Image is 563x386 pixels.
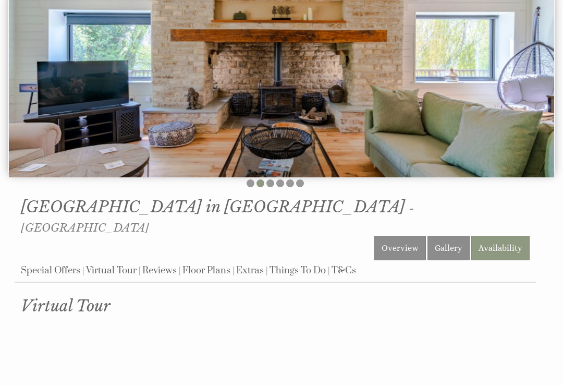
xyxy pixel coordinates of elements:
[142,264,177,276] a: Reviews
[471,236,530,260] a: Availability
[182,264,230,276] a: Floor Plans
[21,221,149,235] a: [GEOGRAPHIC_DATA]
[21,296,530,316] a: Virtual Tour
[236,264,264,276] a: Extras
[374,236,426,260] a: Overview
[21,197,405,216] span: [GEOGRAPHIC_DATA] in [GEOGRAPHIC_DATA]
[332,264,356,276] a: T&Cs
[21,197,409,216] a: [GEOGRAPHIC_DATA] in [GEOGRAPHIC_DATA]
[21,202,414,235] span: -
[427,236,470,260] a: Gallery
[86,264,137,276] a: Virtual Tour
[270,264,326,276] a: Things To Do
[21,264,80,276] a: Special Offers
